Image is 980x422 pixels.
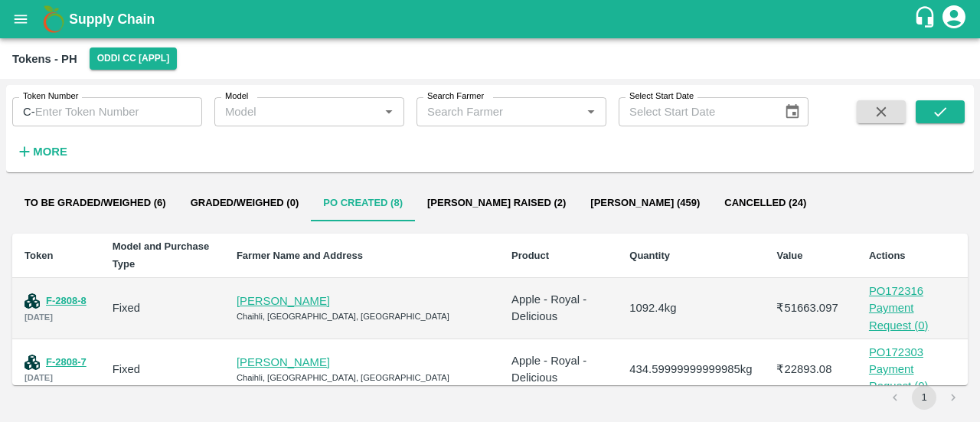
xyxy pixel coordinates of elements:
[776,299,844,316] div: ₹ 51663.097
[869,299,955,334] a: Payment Request (0)
[237,295,330,307] a: [PERSON_NAME]
[869,283,955,299] div: PO 172316
[69,8,913,30] a: Supply Chain
[913,5,940,33] div: customer-support
[35,97,202,126] input: Enter Token Number
[581,102,601,122] button: Open
[33,146,67,158] strong: More
[869,361,955,395] div: Payment Request ( 0 )
[511,250,549,261] b: Product
[12,49,77,69] div: Tokens - PH
[427,90,484,103] label: Search Farmer
[619,97,772,126] input: Select Start Date
[869,361,955,395] a: Payment Request (0)
[869,344,955,361] a: PO172303
[940,3,968,35] div: account of current user
[178,185,312,221] button: Graded/Weighed (0)
[113,299,212,316] div: Fixed
[3,2,38,37] button: open drawer
[776,361,844,378] div: ₹ 22893.08
[12,139,71,165] button: More
[869,344,955,361] div: PO 172303
[113,240,209,269] b: Model and Purchase Type
[24,293,40,309] img: tokensIcon
[23,90,78,103] label: Token Number
[629,361,752,378] div: 434.59999999999985 kg
[237,371,487,384] div: Chaihli, [GEOGRAPHIC_DATA], [GEOGRAPHIC_DATA]
[511,352,605,387] div: Apple - Royal - Delicious
[46,293,87,310] button: F-2808-8
[776,250,802,261] b: Value
[511,291,605,325] div: Apple - Royal - Delicious
[219,102,374,122] input: Model
[629,250,670,261] b: Quantity
[578,185,712,221] button: [PERSON_NAME] (459)
[778,97,807,126] button: Choose date
[869,299,955,334] div: Payment Request ( 0 )
[629,299,752,316] div: 1092.4 kg
[712,185,818,221] button: Cancelled (24)
[869,283,955,299] a: PO172316
[379,102,399,122] button: Open
[46,354,87,371] button: F-2808-7
[24,355,40,370] img: tokensIcon
[421,102,577,122] input: Search Farmer
[24,250,53,261] b: Token
[869,250,906,261] b: Actions
[69,11,155,27] b: Supply Chain
[629,90,694,103] label: Select Start Date
[225,90,248,103] label: Model
[237,309,487,323] div: Chaihli, [GEOGRAPHIC_DATA], [GEOGRAPHIC_DATA]
[113,361,212,378] div: Fixed
[912,385,936,410] button: page 1
[38,4,69,34] img: logo
[12,185,178,221] button: To be Graded/Weighed (6)
[237,250,363,261] b: Farmer Name and Address
[24,373,53,382] b: [DATE]
[12,97,202,126] div: C-
[237,356,330,368] a: [PERSON_NAME]
[90,47,178,70] button: Select DC
[880,385,968,410] nav: pagination navigation
[415,185,578,221] button: [PERSON_NAME] Raised (2)
[311,185,415,221] button: Po Created (8)
[24,312,53,322] b: [DATE]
